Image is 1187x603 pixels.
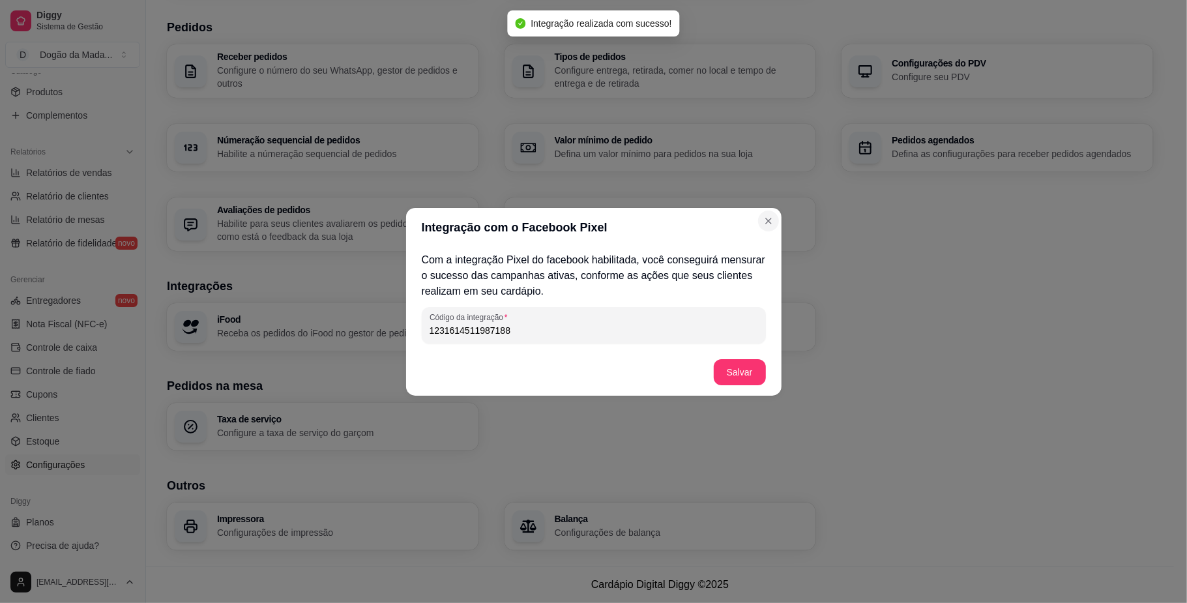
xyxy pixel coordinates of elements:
[430,324,758,337] input: Código da integração
[531,18,671,29] span: Integração realizada com sucesso!
[758,211,779,231] button: Close
[515,18,525,29] span: check-circle
[714,359,766,385] button: Salvar
[430,312,512,323] label: Código da integração
[422,252,766,299] p: Com a integração Pixel do facebook habilitada, você conseguirá mensurar o sucesso das campanhas a...
[406,208,782,247] header: Integração com o Facebook Pixel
